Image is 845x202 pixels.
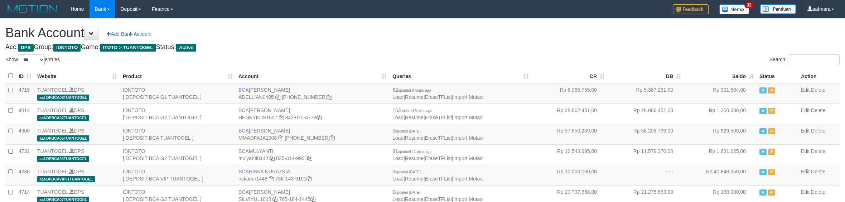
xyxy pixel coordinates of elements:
span: 91 [392,148,431,154]
td: Rp 5.387.251,00 [608,83,684,104]
a: EraseTFList [425,176,452,182]
label: Show entries [5,54,60,65]
span: Paused [768,169,775,175]
td: Rp 28.862.451,00 [531,104,608,124]
a: Resume [405,115,424,120]
span: Active [759,87,767,93]
span: 0 [392,128,420,134]
a: Copy HENRYKUS1607 to clipboard [279,115,284,120]
a: Add Bank Account [102,28,156,40]
span: updated 11 mins ago [398,150,431,154]
td: Rp 6.065.755,00 [531,83,608,104]
a: Resume [405,176,424,182]
img: panduan.png [760,4,796,14]
a: Resume [405,135,424,141]
span: 32 [744,2,754,8]
span: | | | [392,148,484,161]
img: Feedback.jpg [673,4,709,14]
a: Delete [811,189,825,195]
td: Rp 57.650.239,00 [531,124,608,144]
span: Active [759,169,767,175]
td: Rp 11.579.370,00 [608,144,684,165]
td: Rp 12.543.995,00 [531,144,608,165]
th: Product: activate to sort column ascending [120,69,236,83]
a: TUANTOGEL [37,128,68,134]
td: Rp 929.500,00 [684,124,757,144]
span: Active [759,149,767,155]
a: TUANTOGEL [37,87,68,93]
a: EraseTFList [425,155,452,161]
th: Status [757,69,798,83]
span: BCA [238,107,249,113]
span: BCA [238,87,249,93]
a: Copy 5655032115 to clipboard [327,94,332,100]
a: Load [392,135,404,141]
span: Active [759,128,767,134]
a: TUANTOGEL [37,107,68,113]
a: Load [392,115,404,120]
a: Copy 3420754778 to clipboard [317,115,322,120]
img: MOTION_logo.png [5,4,60,14]
td: Rp 1.250.000,00 [684,104,757,124]
span: 62 [392,87,431,93]
span: ITOTO > TUANTOGEL [100,44,156,52]
a: Delete [811,148,825,154]
span: Paused [768,189,775,196]
td: 4732 [16,144,34,165]
span: 163 [392,107,432,113]
th: Queries: activate to sort column ascending [390,69,531,83]
a: Copy 7361439191 to clipboard [306,176,312,182]
a: Resume [405,155,424,161]
a: Edit [801,128,810,134]
a: EraseTFList [425,135,452,141]
span: Active [759,189,767,196]
a: ADELLIAN0405 [238,94,274,100]
span: Paused [768,149,775,155]
td: [PERSON_NAME] 342-075-4778 [236,104,390,124]
span: | | | [392,87,484,100]
a: EraseTFList [425,115,452,120]
th: Website: activate to sort column ascending [34,69,120,83]
h1: Bank Account [5,26,840,40]
a: Resume [405,94,424,100]
th: Saldo: activate to sort column ascending [684,69,757,83]
td: IDNTOTO [ DEPOSIT BCA G2 TUANTOGEL ] [120,104,236,124]
td: Rp 901.504,00 [684,83,757,104]
span: IDNTOTO [53,44,81,52]
td: 4900 [16,124,34,144]
span: BCA [238,169,249,174]
span: Active [176,44,197,52]
td: [PERSON_NAME] [PHONE_NUMBER] [236,124,390,144]
a: HENRYKUS1607 [238,115,277,120]
span: updated [DATE] [395,170,420,174]
a: Load [392,155,404,161]
td: DPS [34,104,120,124]
td: 4286 [16,165,34,185]
label: Search: [769,54,840,65]
a: TUANTOGEL [37,169,68,174]
a: Copy ADELLIAN0405 to clipboard [275,94,280,100]
td: IDNTOTO [ DEPOSIT BCA VIP TUANTOGEL ] [120,165,236,185]
span: updated 8 hours ago [398,88,431,92]
td: [PERSON_NAME] [PHONE_NUMBER] [236,83,390,104]
td: RISKA NURAZKIA 736-143-9191 [236,165,390,185]
a: Import Mutasi [453,135,484,141]
td: - - - [608,165,684,185]
span: 0 [392,189,420,195]
span: DPS [18,44,34,52]
td: 4814 [16,104,34,124]
a: Copy 7651842445 to clipboard [310,196,315,202]
span: | | | [392,169,484,182]
th: ID: activate to sort column ascending [16,69,34,83]
a: Import Mutasi [453,196,484,202]
span: aaf-DPBCA02TUANTOGEL [37,115,89,121]
td: DPS [34,124,120,144]
a: TUANTOGEL [37,189,68,195]
input: Search: [789,54,840,65]
a: Load [392,176,404,182]
th: CR: activate to sort column ascending [531,69,608,83]
span: Paused [768,128,775,134]
span: Active [759,108,767,114]
a: TUANTOGEL [37,148,68,154]
span: aaf-DPBCAVIP01TUANTOGEL [37,176,95,182]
